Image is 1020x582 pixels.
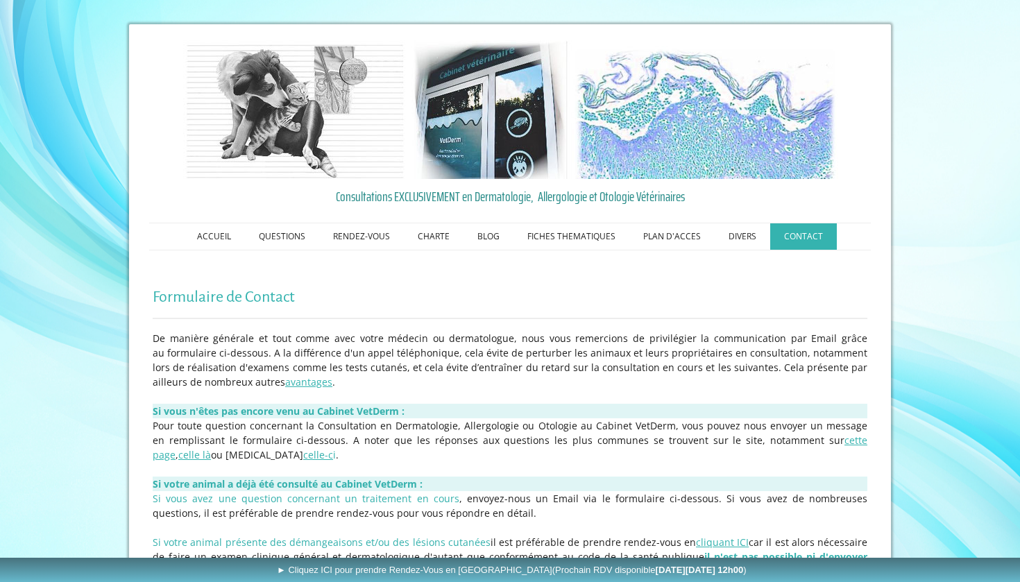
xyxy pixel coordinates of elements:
span: , envoyez-nous un Email via le formulaire ci-dessous. Si vous avez de nombreuses questions, il es... [153,492,867,520]
span: De manière générale et tout comme avec votre médecin ou dermatologue, nous vous remercions de pri... [153,332,867,388]
a: celle là [178,448,211,461]
h1: Formulaire de Contact [153,289,867,306]
a: Consultations EXCLUSIVEMENT en Dermatologie, Allergologie et Otologie Vétérinaires [153,186,867,207]
span: i [333,448,336,461]
a: DIVERS [715,223,770,250]
a: BLOG [464,223,513,250]
span: Si vous avez une question concernant un traitement en cours [153,492,459,505]
a: FICHES THEMATIQUES [513,223,629,250]
b: [DATE][DATE] 12h00 [656,565,744,575]
span: ► Cliquez ICI pour prendre Rendez-Vous en [GEOGRAPHIC_DATA] [277,565,747,575]
a: cliquant ICI [696,536,749,549]
span: il est préférable de prendre rendez-vous en car il est alors nécessaire de faire un examen cliniq... [153,536,867,578]
span: (Prochain RDV disponible ) [552,565,747,575]
a: cette page [153,434,867,461]
span: Pour toute question concernant la Consultation en Dermatologie, Allergologie ou Otologie au Cabin... [153,419,867,461]
a: ACCUEIL [183,223,245,250]
span: Si votre animal présente des démangeaisons et/ou des lésions cutanées [153,536,491,549]
a: QUESTIONS [245,223,319,250]
a: RENDEZ-VOUS [319,223,404,250]
a: CHARTE [404,223,464,250]
a: avantages [285,375,332,388]
strong: Si vous n'êtes pas encore venu au Cabinet VetDerm : [153,404,405,418]
a: CONTACT [770,223,837,250]
a: celle-c [303,448,333,461]
a: PLAN D'ACCES [629,223,715,250]
strong: Si votre animal a déjà été consulté au Cabinet VetDerm : [153,477,423,490]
